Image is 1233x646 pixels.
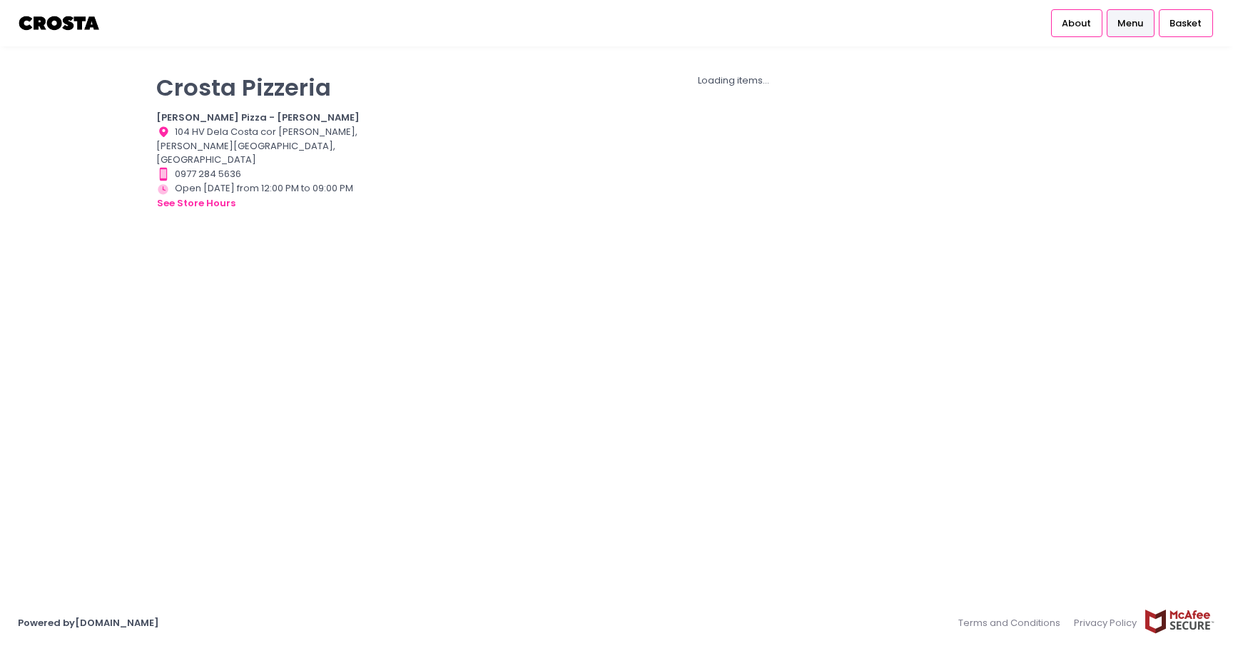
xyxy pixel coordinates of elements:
[391,74,1077,88] div: Loading items...
[156,111,360,124] b: [PERSON_NAME] Pizza - [PERSON_NAME]
[156,74,373,101] p: Crosta Pizzeria
[18,11,101,36] img: logo
[156,167,373,181] div: 0977 284 5636
[1051,9,1102,36] a: About
[156,125,373,167] div: 104 HV Dela Costa cor [PERSON_NAME], [PERSON_NAME][GEOGRAPHIC_DATA], [GEOGRAPHIC_DATA]
[156,181,373,211] div: Open [DATE] from 12:00 PM to 09:00 PM
[18,616,159,630] a: Powered by[DOMAIN_NAME]
[1067,609,1145,637] a: Privacy Policy
[1117,16,1143,31] span: Menu
[1144,609,1215,634] img: mcafee-secure
[1169,16,1202,31] span: Basket
[1107,9,1155,36] a: Menu
[958,609,1067,637] a: Terms and Conditions
[156,196,236,211] button: see store hours
[1062,16,1091,31] span: About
